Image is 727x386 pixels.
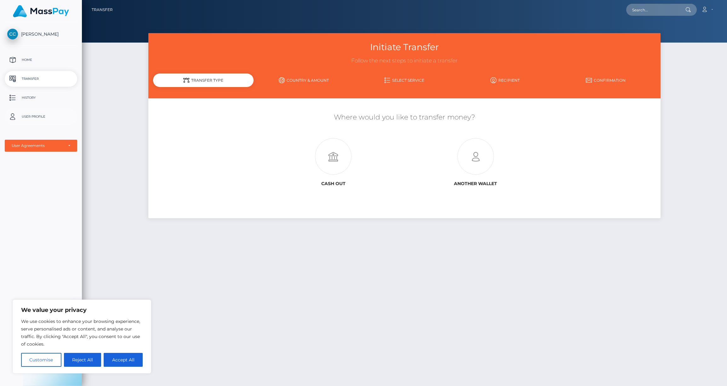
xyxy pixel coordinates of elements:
[7,112,75,121] p: User Profile
[626,4,685,16] input: Search...
[5,71,77,87] a: Transfer
[21,353,61,367] button: Customise
[21,306,143,314] p: We value your privacy
[12,143,63,148] div: User Agreements
[555,75,656,86] a: Confirmation
[5,140,77,152] button: User Agreements
[21,318,143,348] p: We use cookies to enhance your browsing experience, serve personalised ads or content, and analys...
[7,93,75,102] p: History
[153,113,656,122] h5: Where would you like to transfer money?
[153,73,254,87] div: Transfer Type
[254,75,354,86] a: Country & Amount
[13,300,151,373] div: We value your privacy
[455,75,555,86] a: Recipient
[409,181,542,186] h6: Another wallet
[354,75,455,86] a: Select Service
[64,353,101,367] button: Reject All
[153,41,656,53] h3: Initiate Transfer
[7,55,75,65] p: Home
[5,52,77,68] a: Home
[153,57,656,65] h3: Follow the next steps to initiate a transfer
[267,181,400,186] h6: Cash out
[104,353,143,367] button: Accept All
[7,74,75,84] p: Transfer
[13,5,69,17] img: MassPay
[5,109,77,125] a: User Profile
[5,31,77,37] span: [PERSON_NAME]
[5,90,77,106] a: History
[92,3,113,16] a: Transfer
